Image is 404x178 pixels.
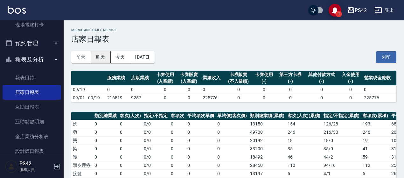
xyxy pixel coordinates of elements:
td: 33200 [248,145,286,153]
td: 5 [286,169,322,178]
td: 0 [252,85,276,94]
th: 店販業績 [129,71,153,86]
span: 1 [336,11,342,17]
th: 業績收入 [201,71,225,86]
td: 0 [216,169,249,178]
td: 0 [276,85,305,94]
td: 0 [252,94,276,102]
img: Logo [8,6,26,14]
img: Person [5,160,18,173]
td: 0 [118,136,143,145]
td: 216 / 30 [322,128,361,136]
td: 216519 [106,94,129,102]
td: 0 [129,85,153,94]
th: 單均價(客次價) [216,112,249,120]
td: 0 [153,85,177,94]
td: 44 / 2 [322,153,361,161]
td: 0 / 0 [142,128,169,136]
td: 0 [201,85,225,94]
td: 0 [169,128,186,136]
div: (-) [277,78,303,85]
p: 服務人員 [19,167,52,173]
td: 4 / 1 [322,169,361,178]
div: (入業績) [179,78,199,85]
a: 設計師日報表 [3,144,61,159]
td: 0 [216,145,249,153]
button: 今天 [111,51,130,63]
td: 0 [216,161,249,169]
button: 登出 [372,4,396,16]
td: 0 [118,128,143,136]
td: 0 [93,161,118,169]
td: 0 [216,136,249,145]
td: 剪 [71,128,93,136]
div: (-) [340,78,361,85]
td: 9257 [129,94,153,102]
td: 0 [118,161,143,169]
td: 0 [305,85,339,94]
td: 0 [216,153,249,161]
td: 154 [286,120,322,128]
td: 0 / 0 [142,169,169,178]
th: 客項次(累積) [361,112,390,120]
td: 18 [286,136,322,145]
td: 59 [361,153,390,161]
td: 0 [225,94,252,102]
td: 94 / 16 [322,161,361,169]
td: 0 [305,94,339,102]
h3: 店家日報表 [71,35,396,44]
h5: PS42 [19,160,52,167]
h2: Merchant Daily Report [71,28,396,32]
td: 0 [93,120,118,128]
td: 225776 [362,94,396,102]
td: 225776 [201,94,225,102]
table: a dense table [71,71,396,102]
div: 其他付款方式 [306,71,337,78]
div: (入業績) [155,78,176,85]
div: 卡券販賣 [226,71,250,78]
td: 0 / 0 [142,161,169,169]
td: 0 [169,136,186,145]
td: 0 [186,128,216,136]
td: 0 [216,128,249,136]
td: 染 [71,145,93,153]
td: 0 [339,85,363,94]
div: 第三方卡券 [277,71,303,78]
th: 客項次 [169,112,186,120]
td: 0 [186,153,216,161]
td: 193 [361,120,390,128]
td: 35 [286,145,322,153]
td: 0 [186,169,216,178]
td: 接髮 [71,169,93,178]
td: 0 [118,145,143,153]
th: 平均項次單價 [186,112,216,120]
div: 卡券販賣 [179,71,199,78]
td: 110 [286,161,322,169]
button: 預約管理 [3,35,61,52]
button: PS42 [345,4,369,17]
th: 營業現金應收 [362,71,396,86]
td: 0 [93,169,118,178]
th: 指定/不指定(累積) [322,112,361,120]
button: save [329,4,341,17]
td: 0 [118,153,143,161]
div: (-) [254,78,275,85]
td: 09/01 - 09/19 [71,94,106,102]
td: 0 [177,94,201,102]
td: 0 [362,85,396,94]
th: 類別總業績 [93,112,118,120]
td: 0 [93,153,118,161]
td: 0 [169,120,186,128]
td: 0 [93,128,118,136]
td: 0 [169,161,186,169]
td: 49700 [248,128,286,136]
td: 20192 [248,136,286,145]
td: 0 [186,145,216,153]
td: 0 [169,169,186,178]
td: 頭皮理療 [71,161,93,169]
a: 報表目錄 [3,70,61,85]
a: 互助點數明細 [3,114,61,129]
a: 互助日報表 [3,100,61,114]
td: 0 [93,136,118,145]
a: 全店業績分析表 [3,129,61,144]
